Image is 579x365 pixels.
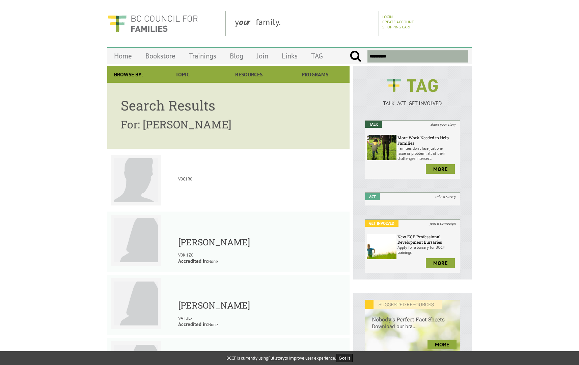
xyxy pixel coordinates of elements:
[239,16,256,27] strong: our
[282,66,348,83] a: Programs
[382,73,443,98] img: BCCF's TAG Logo
[382,19,414,24] a: Create Account
[365,323,460,336] p: Download our bra...
[229,11,379,36] div: y family.
[397,135,458,146] h6: More Work Needed to Help Families
[107,66,149,83] div: Browse By:
[350,50,361,63] input: Submit
[121,96,336,114] h1: Search Results
[178,176,192,182] span: V0C1R0
[304,48,330,64] a: TAG
[178,236,250,248] a: [PERSON_NAME]
[365,193,380,200] em: Act
[336,354,353,362] button: Got it
[121,117,336,131] h2: For: [PERSON_NAME]
[365,220,398,227] em: Get Involved
[365,121,382,128] em: Talk
[178,321,208,327] strong: Accredited in:
[178,299,250,311] a: [PERSON_NAME]
[216,66,282,83] a: Resources
[178,321,347,327] p: None
[114,218,165,269] img: Angela Brown
[182,48,223,64] a: Trainings
[426,258,455,268] a: more
[107,48,139,64] a: Home
[114,282,165,332] img: Angela Wrede
[178,258,347,264] p: None
[268,355,284,361] a: Fullstory
[149,66,216,83] a: Topic
[382,14,393,19] a: Login
[178,315,193,321] span: V4T 3L7
[426,164,455,174] a: more
[139,48,182,64] a: Bookstore
[365,100,460,106] p: TALK ACT GET INVOLVED
[107,11,198,36] img: BC Council for FAMILIES
[178,258,208,264] strong: Accredited in:
[428,340,457,349] a: more
[382,24,411,29] a: Shopping Cart
[426,121,460,128] i: share your story
[114,158,165,209] img: Angela Mardon
[365,93,460,106] a: TALK ACT GET INVOLVED
[426,220,460,227] i: join a campaign
[275,48,304,64] a: Links
[431,193,460,200] i: take a survey
[397,234,458,245] h6: New ECE Professional Development Bursaries
[397,245,458,255] p: Apply for a bursary for BCCF trainings
[397,146,458,161] p: Families don’t face just one issue or problem; all of their challenges intersect.
[223,48,250,64] a: Blog
[250,48,275,64] a: Join
[365,309,460,323] h6: Nobody's Perfect Fact Sheets
[178,252,193,258] span: V0K 1Z0
[365,300,442,309] em: SUGGESTED RESOURCES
